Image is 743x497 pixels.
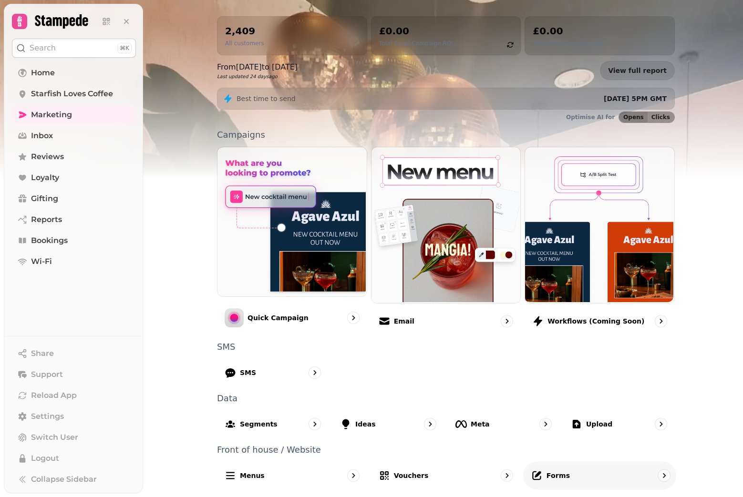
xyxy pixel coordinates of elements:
span: Collapse Sidebar [31,474,97,485]
a: Gifting [12,189,136,208]
span: Bookings [31,235,68,246]
button: Opens [619,112,648,122]
p: Front of house / Website [217,446,675,454]
p: SMS [217,343,675,351]
a: Starfish Loves Coffee [12,84,136,103]
span: Reviews [31,151,64,162]
button: refresh [502,37,518,53]
a: Marketing [12,105,136,124]
span: Gifting [31,193,58,204]
svg: go to [541,419,550,429]
p: Search [30,42,56,54]
svg: go to [310,368,320,377]
button: Clicks [648,112,674,122]
a: Reports [12,210,136,229]
span: Reload App [31,390,77,401]
a: Inbox [12,126,136,145]
p: Vouchers [394,471,429,480]
span: Home [31,67,55,79]
img: Quick Campaign [217,146,366,295]
a: Settings [12,407,136,426]
svg: go to [502,316,512,326]
a: Segments [217,410,329,438]
a: Loyalty [12,168,136,187]
p: SMS [240,368,256,377]
img: Email [371,146,520,302]
p: Total SMS Campaign ROI [533,40,603,47]
p: Campaigns [217,131,675,139]
a: Home [12,63,136,82]
a: Wi-Fi [12,252,136,271]
a: EmailEmail [371,147,521,335]
a: Bookings [12,231,136,250]
p: Meta [471,419,490,429]
h2: 2,409 [225,24,264,38]
span: Support [31,369,63,380]
a: SMS [217,359,329,386]
a: Workflows (coming soon)Workflows (coming soon) [525,147,675,335]
p: Upload [586,419,612,429]
p: Segments [240,419,278,429]
img: Workflows (coming soon) [524,146,673,302]
p: Data [217,394,675,403]
span: Switch User [31,432,78,443]
p: All customers [225,40,264,47]
p: Total Email Campaign ROI [379,40,453,47]
a: Meta [448,410,559,438]
button: Support [12,365,136,384]
a: Ideas [332,410,444,438]
h2: £0.00 [379,24,453,38]
span: Marketing [31,109,72,121]
span: Loyalty [31,172,59,183]
span: Wi-Fi [31,256,52,267]
p: Email [394,316,414,326]
svg: go to [349,471,358,480]
span: Clicks [651,114,670,120]
span: Starfish Loves Coffee [31,88,113,100]
p: Menus [240,471,265,480]
button: Search⌘K [12,39,136,58]
a: Upload [563,410,675,438]
p: Optimise AI for [566,113,615,121]
svg: go to [502,471,512,480]
a: Vouchers [371,462,521,489]
a: Menus [217,462,367,489]
button: Collapse Sidebar [12,470,136,489]
svg: go to [659,470,669,480]
button: Share [12,344,136,363]
button: Switch User [12,428,136,447]
button: Logout [12,449,136,468]
span: Logout [31,453,59,464]
p: Ideas [355,419,376,429]
svg: go to [656,316,666,326]
a: Reviews [12,147,136,166]
p: Quick Campaign [248,313,309,323]
span: Inbox [31,130,53,142]
p: Best time to send [237,94,296,103]
p: Forms [547,470,570,480]
p: From [DATE] to [DATE] [217,61,298,73]
h2: £0.00 [533,24,603,38]
svg: go to [425,419,435,429]
span: Reports [31,214,62,225]
a: Quick CampaignQuick Campaign [217,147,367,335]
a: View full report [600,61,675,80]
span: [DATE] 5PM GMT [604,95,667,102]
svg: go to [349,313,358,323]
a: Forms [523,461,676,489]
span: Share [31,348,54,359]
svg: go to [310,419,320,429]
p: Last updated 24 days ago [217,73,298,80]
div: ⌘K [117,43,132,53]
button: Reload App [12,386,136,405]
svg: go to [656,419,666,429]
span: Settings [31,411,64,422]
p: Workflows (coming soon) [547,316,644,326]
span: Opens [623,114,644,120]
